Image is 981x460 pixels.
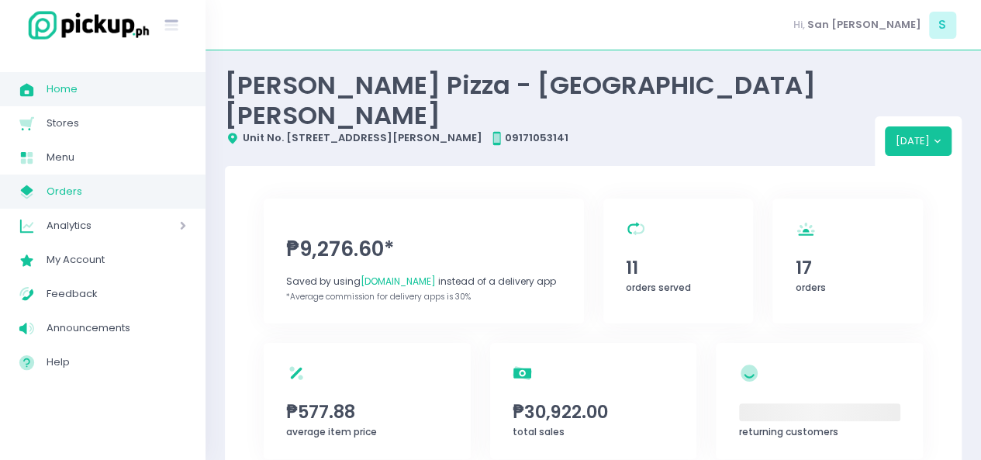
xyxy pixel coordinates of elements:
[264,343,471,459] a: ₱577.88average item price
[47,318,186,338] span: Announcements
[225,130,875,146] div: Unit No. [STREET_ADDRESS][PERSON_NAME] 09171053141
[929,12,956,39] span: S
[513,425,565,438] span: total sales
[603,199,754,323] a: 11orders served
[361,275,436,288] span: [DOMAIN_NAME]
[19,9,151,42] img: logo
[807,17,921,33] span: San [PERSON_NAME]
[47,352,186,372] span: Help
[286,275,561,289] div: Saved by using instead of a delivery app
[286,425,377,438] span: average item price
[513,399,674,425] span: ₱30,922.00
[47,216,136,236] span: Analytics
[739,403,900,421] span: ‌
[796,254,900,281] span: 17
[626,254,731,281] span: 11
[716,343,923,459] a: ‌returning customers
[793,17,805,33] span: Hi,
[47,79,186,99] span: Home
[286,291,471,303] span: *Average commission for delivery apps is 30%
[225,70,875,130] div: [PERSON_NAME] Pizza - [GEOGRAPHIC_DATA][PERSON_NAME]
[286,234,561,265] span: ₱9,276.60*
[47,147,186,168] span: Menu
[796,281,826,294] span: orders
[626,281,691,294] span: orders served
[490,343,697,459] a: ₱30,922.00total sales
[47,182,186,202] span: Orders
[772,199,923,323] a: 17orders
[47,250,186,270] span: My Account
[47,284,186,304] span: Feedback
[885,126,952,156] button: [DATE]
[739,425,838,438] span: returning customers
[47,113,186,133] span: Stores
[286,399,447,425] span: ₱577.88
